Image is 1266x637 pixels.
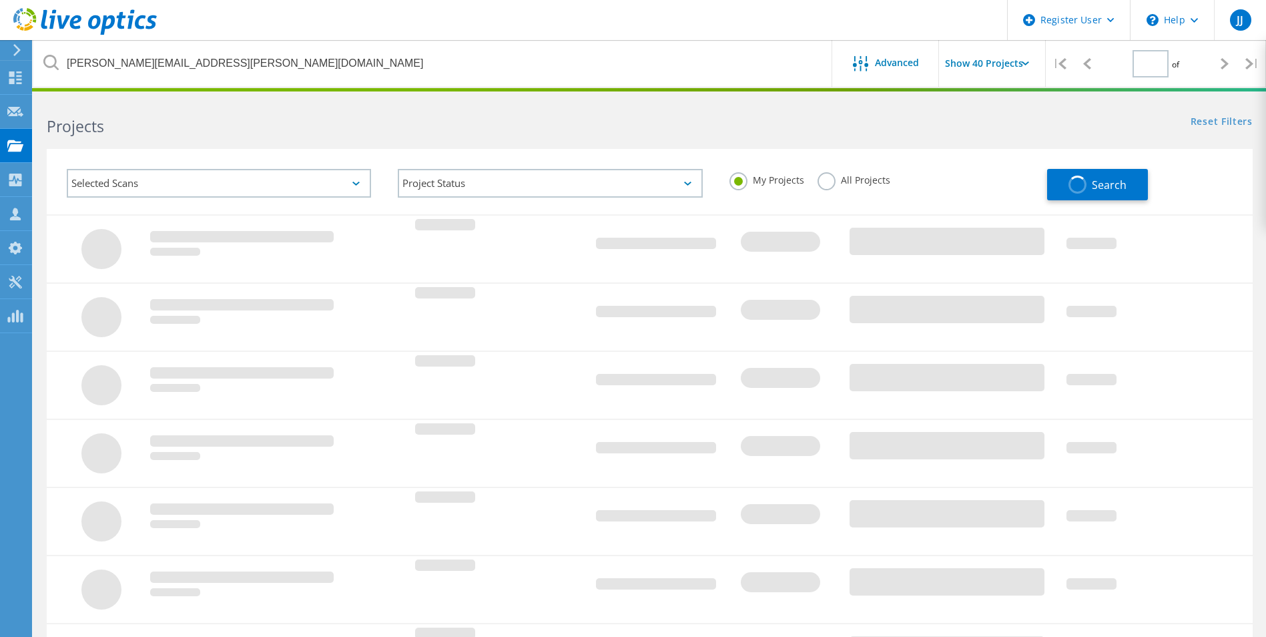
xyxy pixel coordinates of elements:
[33,40,833,87] input: Search projects by name, owner, ID, company, etc
[398,169,702,198] div: Project Status
[875,58,919,67] span: Advanced
[1239,40,1266,87] div: |
[13,28,157,37] a: Live Optics Dashboard
[47,116,104,137] b: Projects
[1092,178,1127,192] span: Search
[729,172,804,185] label: My Projects
[818,172,890,185] label: All Projects
[1047,169,1148,200] button: Search
[1172,59,1179,70] span: of
[1191,117,1253,128] a: Reset Filters
[1147,14,1159,26] svg: \n
[1237,15,1243,25] span: JJ
[67,169,371,198] div: Selected Scans
[1046,40,1073,87] div: |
